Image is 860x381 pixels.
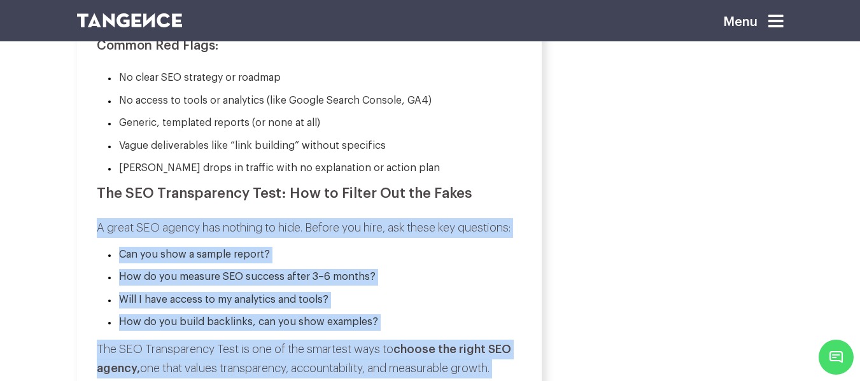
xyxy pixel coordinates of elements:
li: Generic, templated reports (or none at all) [108,115,521,132]
li: [PERSON_NAME] drops in traffic with no explanation or action plan [108,160,521,177]
li: No clear SEO strategy or roadmap [108,70,521,87]
img: logo SVG [77,13,183,27]
li: How do you measure SEO success after 3–6 months? [108,269,521,286]
h2: The SEO Transparency Test: How to Filter Out the Fakes [97,186,521,201]
p: The SEO Transparency Test is one of the smartest ways to one that values transparency, accountabi... [97,340,521,378]
li: How do you build backlinks, can you show examples? [108,314,521,331]
li: Can you show a sample report? [108,247,521,263]
li: No access to tools or analytics (like Google Search Console, GA4) [108,93,521,109]
li: Vague deliverables like “link building” without specifics [108,138,521,155]
h3: Common Red Flags: [97,39,521,53]
span: Chat Widget [819,340,854,375]
p: A great SEO agency has nothing to hide. Before you hire, ask these key questions: [97,218,521,238]
li: Will I have access to my analytics and tools? [108,292,521,308]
